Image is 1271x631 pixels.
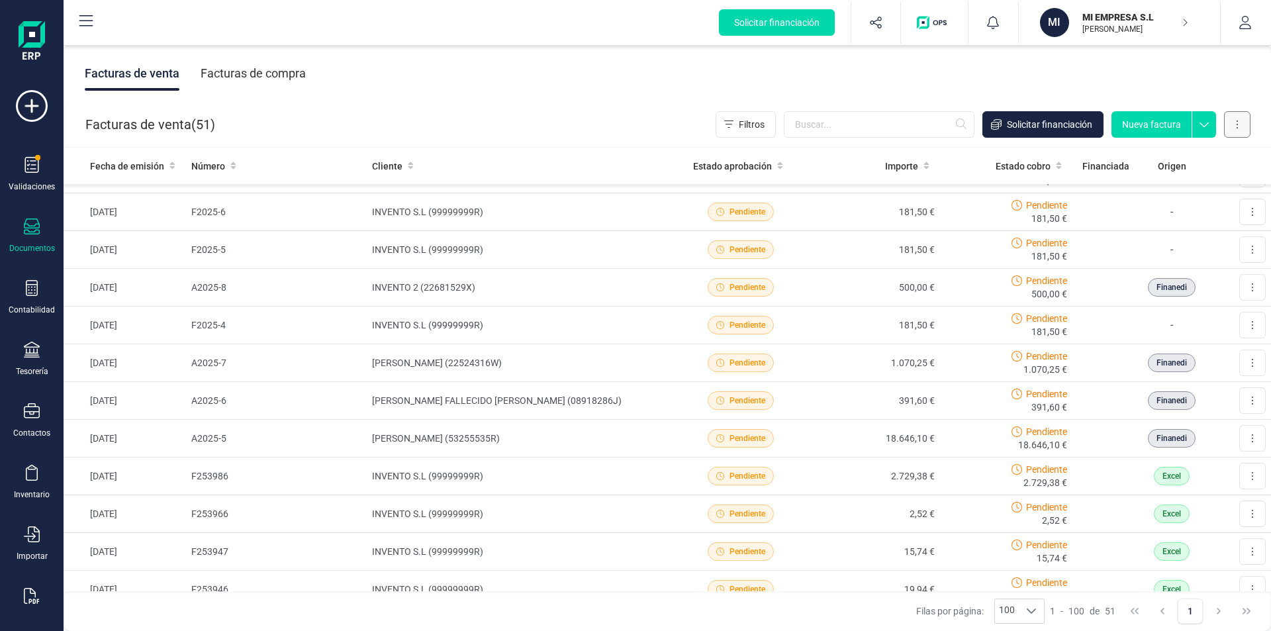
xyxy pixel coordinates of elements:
span: Cliente [372,160,402,173]
span: Finanedi [1156,357,1187,369]
td: [DATE] [64,344,186,382]
button: Next Page [1206,599,1231,624]
span: Estado aprobación [693,160,772,173]
span: Pendiente [1026,236,1067,250]
td: [DATE] [64,193,186,231]
span: Solicitar financiación [734,16,820,29]
span: Pendiente [730,281,765,293]
td: INVENTO 2 (22681529X) [367,269,674,307]
span: Estado cobro [996,160,1051,173]
span: Financiada [1082,160,1129,173]
span: Pendiente [730,432,765,444]
td: F253947 [186,533,367,571]
td: [DATE] [64,382,186,420]
span: Excel [1162,470,1181,482]
td: [DATE] [64,571,186,608]
span: de [1090,605,1100,618]
td: INVENTO S.L (99999999R) [367,533,674,571]
div: Importar [17,551,48,561]
span: 391,60 € [1031,401,1067,414]
span: 500,00 € [1031,287,1067,301]
span: Pendiente [730,395,765,407]
td: A2025-5 [186,420,367,458]
td: [DATE] [64,495,186,533]
span: Finanedi [1156,432,1187,444]
td: F253946 [186,571,367,608]
span: Origen [1158,160,1186,173]
button: Previous Page [1150,599,1175,624]
td: INVENTO S.L (99999999R) [367,495,674,533]
button: MIMI EMPRESA S.L[PERSON_NAME] [1035,1,1204,44]
button: Solicitar financiación [982,111,1104,138]
span: 100 [1068,605,1084,618]
span: Pendiente [730,319,765,331]
td: 181,50 € [807,307,940,344]
span: Pendiente [1026,387,1067,401]
span: Pendiente [1026,576,1067,589]
span: 51 [196,115,211,134]
span: 51 [1105,605,1115,618]
div: Documentos [9,243,55,254]
td: 391,60 € [807,382,940,420]
span: Pendiente [730,357,765,369]
td: [DATE] [64,269,186,307]
td: F2025-5 [186,231,367,269]
div: Contabilidad [9,305,55,315]
span: 181,50 € [1031,212,1067,225]
td: 2,52 € [807,495,940,533]
span: Finanedi [1156,281,1187,293]
span: Pendiente [1026,501,1067,514]
td: INVENTO S.L (99999999R) [367,231,674,269]
span: 181,50 € [1031,250,1067,263]
p: - [1144,317,1200,333]
td: [PERSON_NAME] (22524316W) [367,344,674,382]
div: Tesorería [16,366,48,377]
div: MI [1040,8,1069,37]
span: Solicitar financiación [1007,118,1092,131]
span: Pendiente [1026,312,1067,325]
p: [PERSON_NAME] [1082,24,1188,34]
span: Pendiente [1026,350,1067,363]
td: 15,74 € [807,533,940,571]
div: Facturas de compra [201,56,306,91]
td: INVENTO S.L (99999999R) [367,571,674,608]
span: 2,52 € [1042,514,1067,527]
span: Pendiente [1026,463,1067,476]
img: Logo Finanedi [19,21,45,64]
span: Importe [885,160,918,173]
span: 18.646,10 € [1018,438,1067,452]
button: First Page [1122,599,1147,624]
td: A2025-6 [186,382,367,420]
button: Filtros [716,111,776,138]
span: Pendiente [730,546,765,558]
td: A2025-7 [186,344,367,382]
p: - [1144,204,1200,220]
span: 100 [995,599,1019,623]
td: A2025-8 [186,269,367,307]
td: F253986 [186,458,367,495]
span: Pendiente [1026,538,1067,552]
button: Last Page [1234,599,1259,624]
span: Pendiente [1026,274,1067,287]
span: Excel [1162,508,1181,520]
td: [DATE] [64,307,186,344]
span: 1.070,25 € [1023,363,1067,376]
span: Fecha de emisión [90,160,164,173]
button: Nueva factura [1111,111,1192,138]
div: Filas por página: [916,599,1045,624]
span: Finanedi [1156,395,1187,407]
span: Pendiente [730,470,765,482]
td: 1.070,25 € [807,344,940,382]
td: [DATE] [64,533,186,571]
td: 181,50 € [807,231,940,269]
td: INVENTO S.L (99999999R) [367,458,674,495]
td: 19,94 € [807,571,940,608]
td: INVENTO S.L (99999999R) [367,307,674,344]
td: [PERSON_NAME] FALLECIDO [PERSON_NAME] (08918286J) [367,382,674,420]
span: Número [191,160,225,173]
td: INVENTO S.L (99999999R) [367,193,674,231]
td: [DATE] [64,231,186,269]
span: Pendiente [730,508,765,520]
span: Pendiente [730,244,765,256]
td: F253966 [186,495,367,533]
